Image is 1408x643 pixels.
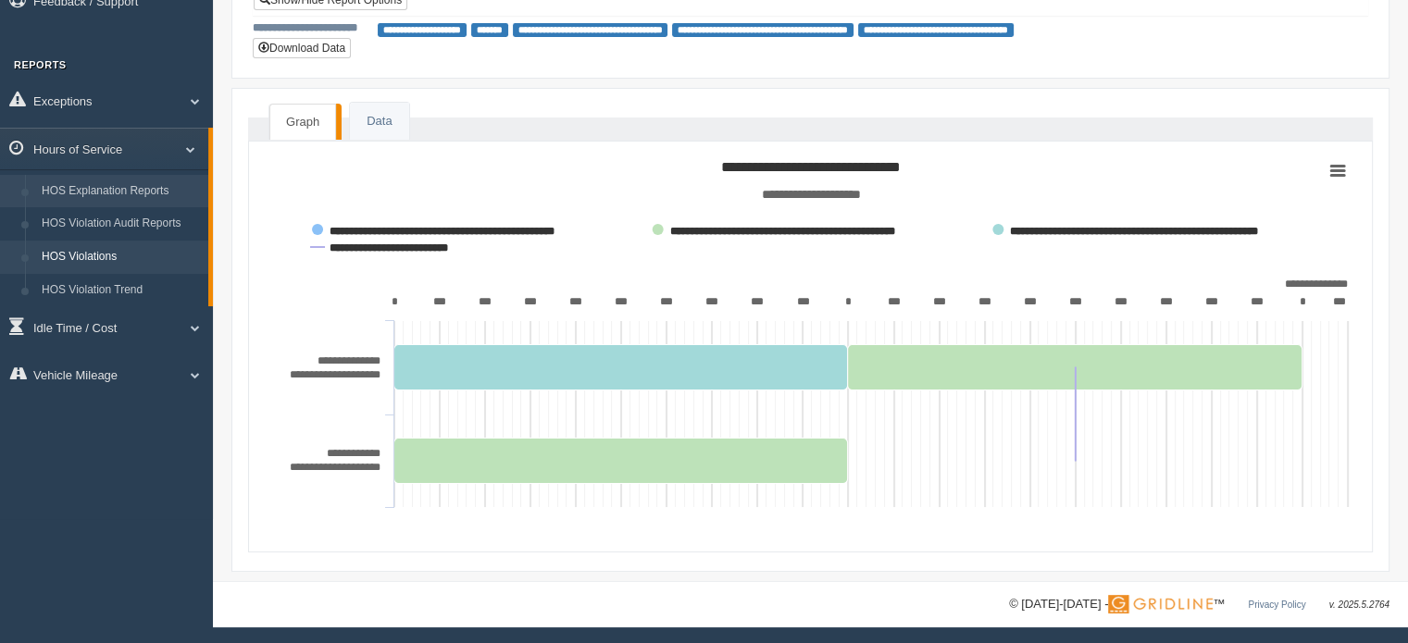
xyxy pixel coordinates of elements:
[33,175,208,208] a: HOS Explanation Reports
[350,103,408,141] a: Data
[269,104,336,141] a: Graph
[33,207,208,241] a: HOS Violation Audit Reports
[1248,600,1305,610] a: Privacy Policy
[33,274,208,307] a: HOS Violation Trend
[1009,595,1389,614] div: © [DATE]-[DATE] - ™
[1329,600,1389,610] span: v. 2025.5.2764
[33,241,208,274] a: HOS Violations
[1108,595,1213,613] img: Gridline
[253,38,351,58] button: Download Data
